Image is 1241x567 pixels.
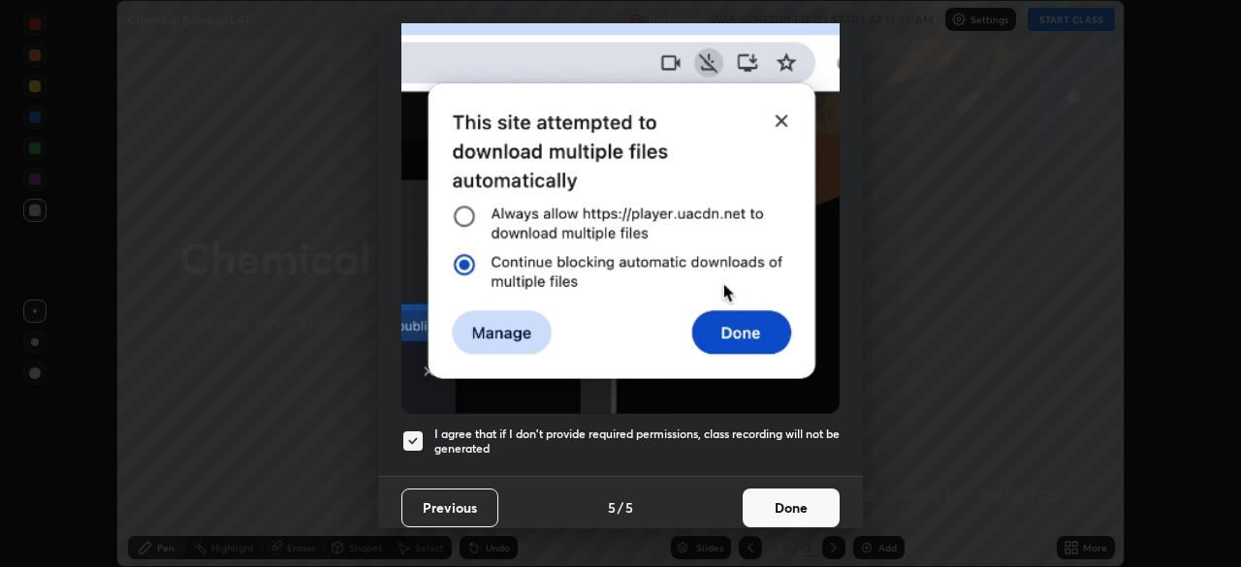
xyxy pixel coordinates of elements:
h4: 5 [608,497,616,518]
h4: / [618,497,623,518]
button: Previous [401,488,498,527]
h5: I agree that if I don't provide required permissions, class recording will not be generated [434,426,840,457]
h4: 5 [625,497,633,518]
button: Done [743,488,840,527]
